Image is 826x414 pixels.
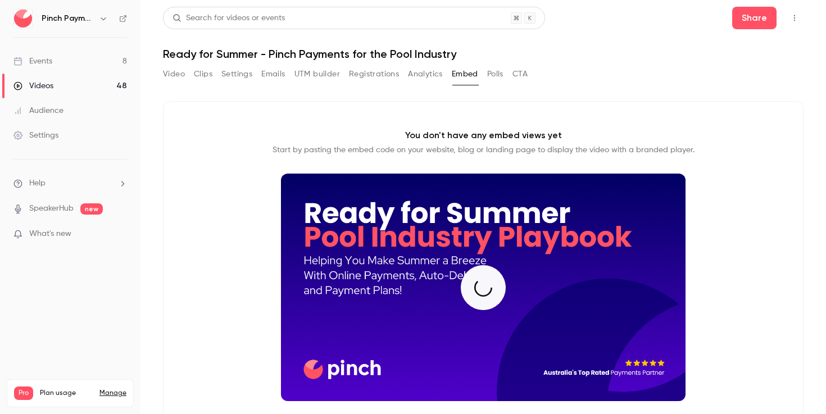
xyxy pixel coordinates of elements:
h6: Pinch Payments [42,13,94,24]
button: CTA [512,65,528,83]
p: You don't have any embed views yet [405,129,562,142]
div: Audience [13,105,63,116]
span: new [80,203,103,215]
span: Pro [14,386,33,400]
div: Videos [13,80,53,92]
button: Registrations [349,65,399,83]
span: Help [29,178,46,189]
h1: Ready for Summer - Pinch Payments for the Pool Industry [163,47,804,61]
a: SpeakerHub [29,203,74,215]
span: What's new [29,228,71,240]
button: Analytics [408,65,443,83]
button: Video [163,65,185,83]
div: Search for videos or events [173,12,285,24]
a: Manage [99,389,126,398]
button: Emails [261,65,285,83]
button: Clips [194,65,212,83]
img: Pinch Payments [14,10,32,28]
span: Plan usage [40,389,93,398]
button: Share [732,7,777,29]
div: Settings [13,130,58,141]
button: Settings [221,65,252,83]
iframe: Noticeable Trigger [114,229,127,239]
button: Top Bar Actions [786,9,804,27]
section: Cover [281,174,686,401]
button: Embed [452,65,478,83]
p: Start by pasting the embed code on your website, blog or landing page to display the video with a... [273,144,695,156]
li: help-dropdown-opener [13,178,127,189]
button: Polls [487,65,503,83]
button: UTM builder [294,65,340,83]
div: Events [13,56,52,67]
